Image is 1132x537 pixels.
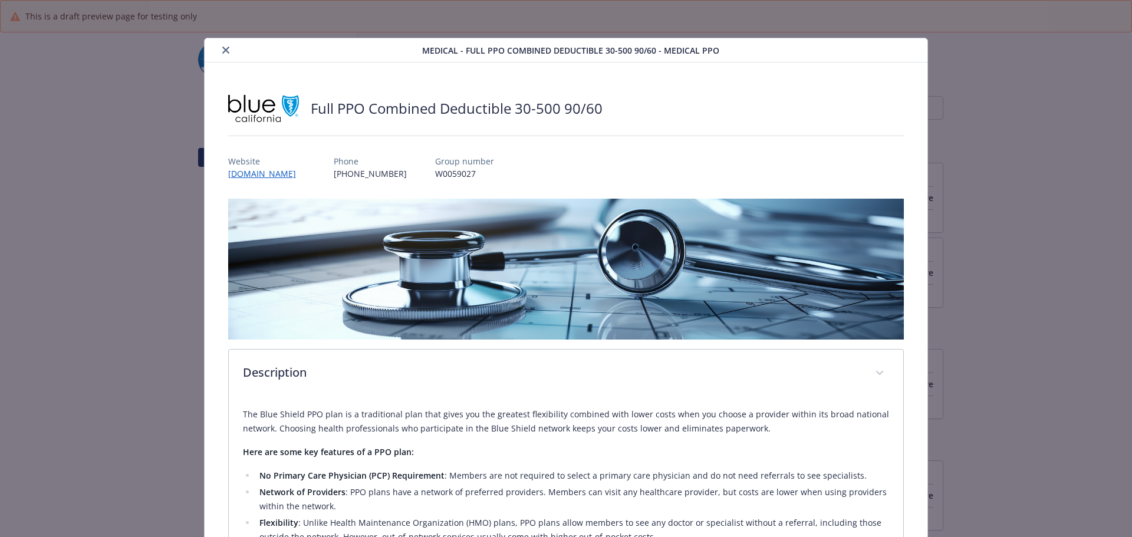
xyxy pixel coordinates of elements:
li: : PPO plans have a network of preferred providers. Members can visit any healthcare provider, but... [256,485,890,513]
p: Website [228,155,305,167]
a: [DOMAIN_NAME] [228,168,305,179]
strong: Here are some key features of a PPO plan: [243,446,414,457]
div: Description [229,350,904,398]
p: W0059027 [435,167,494,180]
p: Description [243,364,861,381]
button: close [219,43,233,57]
p: Group number [435,155,494,167]
img: Blue Shield of California [228,91,299,126]
h2: Full PPO Combined Deductible 30-500 90/60 [311,98,603,118]
p: The Blue Shield PPO plan is a traditional plan that gives you the greatest flexibility combined w... [243,407,890,436]
strong: Network of Providers [259,486,345,498]
span: Medical - Full PPO Combined Deductible 30-500 90/60 - Medical PPO [422,44,719,57]
strong: Flexibility [259,517,298,528]
img: banner [228,199,904,340]
li: : Members are not required to select a primary care physician and do not need referrals to see sp... [256,469,890,483]
p: [PHONE_NUMBER] [334,167,407,180]
strong: No Primary Care Physician (PCP) Requirement [259,470,445,481]
p: Phone [334,155,407,167]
